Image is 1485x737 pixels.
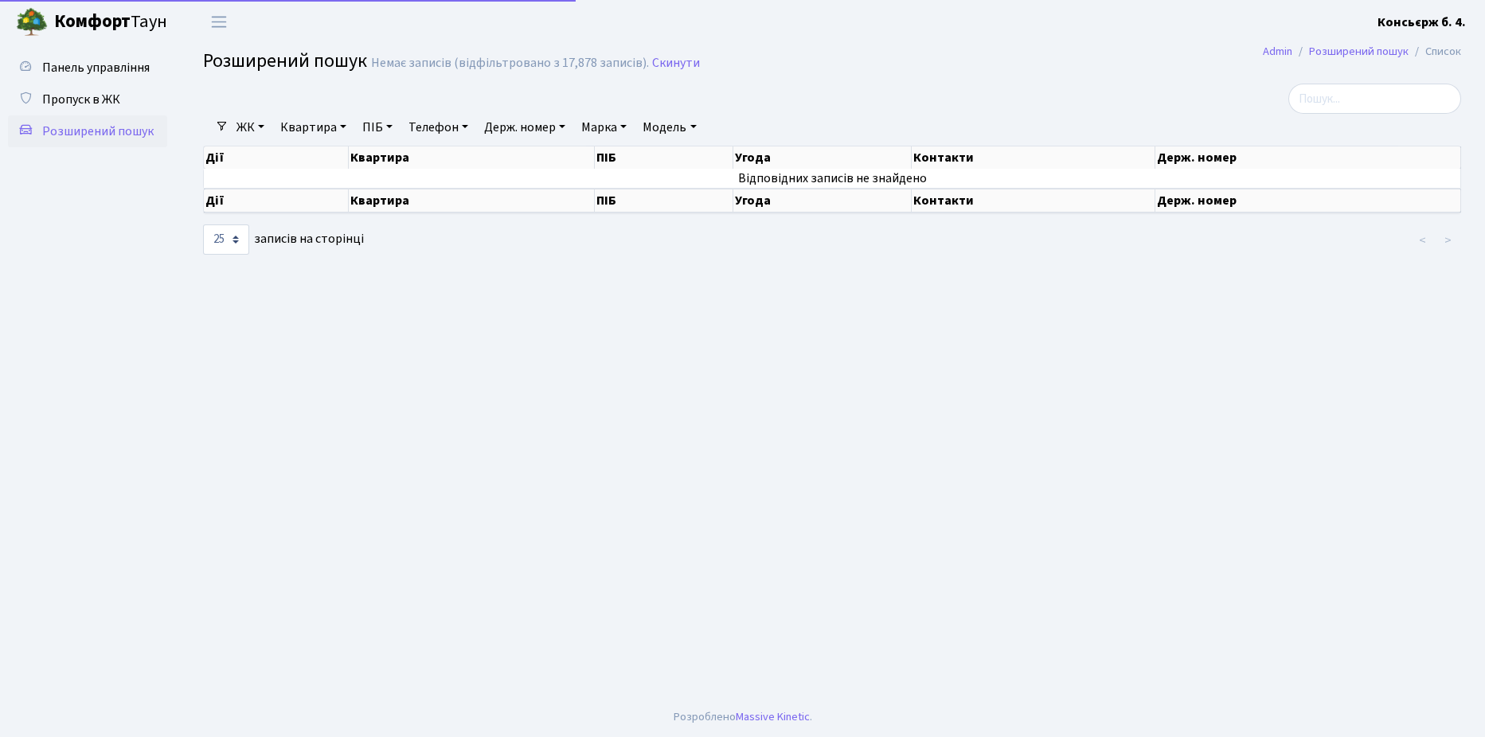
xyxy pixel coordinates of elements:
[595,146,733,169] th: ПІБ
[230,114,271,141] a: ЖК
[204,189,349,213] th: Дії
[349,189,595,213] th: Квартира
[356,114,399,141] a: ПІБ
[199,9,239,35] button: Переключити навігацію
[274,114,353,141] a: Квартира
[733,146,912,169] th: Угода
[203,224,249,255] select: записів на сторінці
[42,59,150,76] span: Панель управління
[636,114,702,141] a: Модель
[733,189,912,213] th: Угода
[1378,13,1466,32] a: Консьєрж б. 4.
[652,56,700,71] a: Скинути
[203,224,364,255] label: записів на сторінці
[912,146,1156,169] th: Контакти
[1409,43,1461,60] li: Список
[1378,14,1466,31] b: Консьєрж б. 4.
[16,6,48,38] img: logo.png
[8,52,167,84] a: Панель управління
[595,189,733,213] th: ПІБ
[402,114,475,141] a: Телефон
[54,9,131,34] b: Комфорт
[1155,189,1461,213] th: Держ. номер
[8,115,167,147] a: Розширений пошук
[736,708,810,725] a: Massive Kinetic
[1239,35,1485,68] nav: breadcrumb
[1263,43,1292,60] a: Admin
[912,189,1156,213] th: Контакти
[371,56,649,71] div: Немає записів (відфільтровано з 17,878 записів).
[1155,146,1461,169] th: Держ. номер
[42,123,154,140] span: Розширений пошук
[204,146,349,169] th: Дії
[203,47,367,75] span: Розширений пошук
[575,114,633,141] a: Марка
[204,169,1461,188] td: Відповідних записів не знайдено
[54,9,167,36] span: Таун
[349,146,595,169] th: Квартира
[1309,43,1409,60] a: Розширений пошук
[42,91,120,108] span: Пропуск в ЖК
[1288,84,1461,114] input: Пошук...
[674,708,812,726] div: Розроблено .
[8,84,167,115] a: Пропуск в ЖК
[478,114,572,141] a: Держ. номер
